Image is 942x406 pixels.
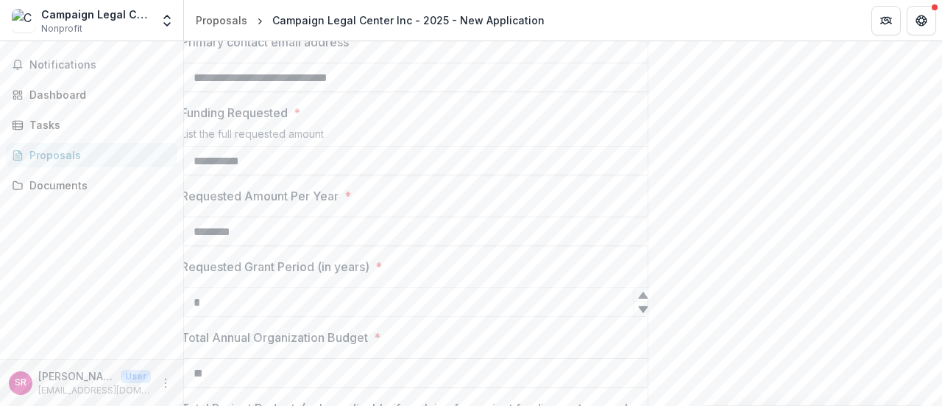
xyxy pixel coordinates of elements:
div: Proposals [196,13,247,28]
a: Tasks [6,113,177,137]
p: Requested Amount Per Year [181,187,339,205]
p: Total Annual Organization Budget [181,329,368,346]
img: Campaign Legal Center Inc [12,9,35,32]
a: Proposals [190,10,253,31]
p: Requested Grant Period (in years) [181,258,369,276]
div: Documents [29,178,166,193]
p: [PERSON_NAME] [38,368,115,384]
div: Tasks [29,117,166,133]
div: Dashboard [29,87,166,102]
div: Seder, Rebekah [15,378,26,388]
p: Funding Requested [181,104,288,122]
a: Dashboard [6,83,177,107]
p: User [121,370,151,383]
p: Primary contact email address [181,33,349,51]
p: [EMAIL_ADDRESS][DOMAIN_NAME] [38,384,151,397]
button: Notifications [6,53,177,77]
button: Open entity switcher [157,6,177,35]
span: Nonprofit [41,22,82,35]
a: Documents [6,173,177,197]
div: Campaign Legal Center Inc [41,7,151,22]
div: Proposals [29,147,166,163]
nav: breadcrumb [190,10,550,31]
span: Notifications [29,59,171,71]
button: Partners [871,6,901,35]
div: List the full requested amount [181,127,652,146]
a: Proposals [6,143,177,167]
button: Get Help [907,6,936,35]
button: More [157,374,174,392]
div: Campaign Legal Center Inc - 2025 - New Application [272,13,545,28]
